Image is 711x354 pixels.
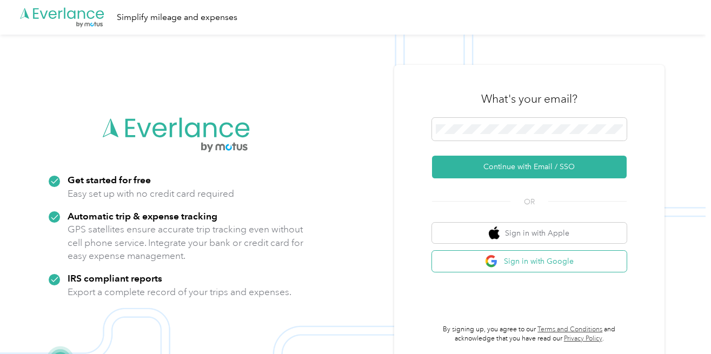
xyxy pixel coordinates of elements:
[489,226,500,240] img: apple logo
[68,285,291,299] p: Export a complete record of your trips and expenses.
[485,255,499,268] img: google logo
[117,11,237,24] div: Simplify mileage and expenses
[510,196,548,208] span: OR
[68,272,162,284] strong: IRS compliant reports
[68,187,234,201] p: Easy set up with no credit card required
[564,335,602,343] a: Privacy Policy
[68,210,217,222] strong: Automatic trip & expense tracking
[68,223,304,263] p: GPS satellites ensure accurate trip tracking even without cell phone service. Integrate your bank...
[481,91,577,106] h3: What's your email?
[432,156,627,178] button: Continue with Email / SSO
[432,325,627,344] p: By signing up, you agree to our and acknowledge that you have read our .
[432,223,627,244] button: apple logoSign in with Apple
[68,174,151,185] strong: Get started for free
[537,325,602,333] a: Terms and Conditions
[432,251,627,272] button: google logoSign in with Google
